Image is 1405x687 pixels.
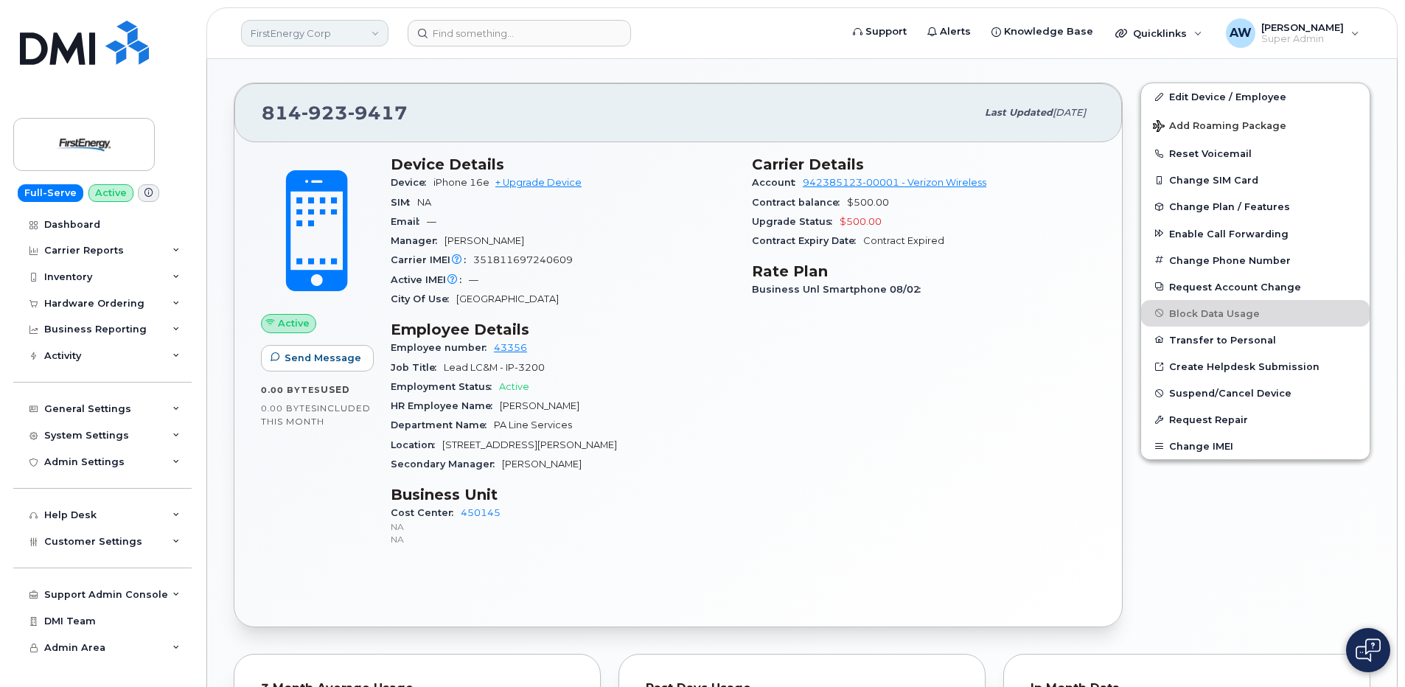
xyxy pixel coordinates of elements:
span: 814 [262,102,408,124]
span: 923 [301,102,348,124]
a: 942385123-00001 - Verizon Wireless [803,177,986,188]
span: Active [278,316,310,330]
span: used [321,384,350,395]
span: Contract balance [752,197,847,208]
span: 0.00 Bytes [261,403,317,414]
span: 9417 [348,102,408,124]
span: Secondary Manager [391,458,502,470]
span: City Of Use [391,293,456,304]
h3: Business Unit [391,486,734,503]
button: Send Message [261,345,374,372]
span: Add Roaming Package [1153,120,1286,134]
a: Alerts [917,17,981,46]
span: 0.00 Bytes [261,385,321,395]
span: $500.00 [847,197,889,208]
button: Change SIM Card [1141,167,1370,193]
span: Location [391,439,442,450]
span: Super Admin [1261,33,1344,45]
span: Knowledge Base [1004,24,1093,39]
button: Block Data Usage [1141,300,1370,327]
img: Open chat [1356,638,1381,662]
span: Lead LC&M - IP-3200 [444,362,545,373]
a: Support [843,17,917,46]
span: [GEOGRAPHIC_DATA] [456,293,559,304]
span: Support [865,24,907,39]
span: [PERSON_NAME] [500,400,579,411]
span: [DATE] [1053,107,1086,118]
p: NA [391,533,734,545]
span: Manager [391,235,444,246]
span: Enable Call Forwarding [1169,228,1289,239]
button: Request Account Change [1141,273,1370,300]
span: [PERSON_NAME] [502,458,582,470]
span: Change Plan / Features [1169,201,1290,212]
span: Contract Expiry Date [752,235,863,246]
a: Edit Device / Employee [1141,83,1370,110]
span: [PERSON_NAME] [444,235,524,246]
span: Active [499,381,529,392]
a: 43356 [494,342,527,353]
span: Carrier IMEI [391,254,473,265]
span: Suspend/Cancel Device [1169,388,1291,399]
span: Email [391,216,427,227]
h3: Device Details [391,156,734,173]
button: Add Roaming Package [1141,110,1370,140]
span: Quicklinks [1133,27,1187,39]
div: Quicklinks [1105,18,1213,48]
span: Upgrade Status [752,216,840,227]
button: Change Phone Number [1141,247,1370,273]
span: Contract Expired [863,235,944,246]
span: — [469,274,478,285]
span: Job Title [391,362,444,373]
span: SIM [391,197,417,208]
h3: Rate Plan [752,262,1095,280]
a: Create Helpdesk Submission [1141,353,1370,380]
span: Last updated [985,107,1053,118]
button: Change IMEI [1141,433,1370,459]
p: NA [391,520,734,533]
span: HR Employee Name [391,400,500,411]
button: Suspend/Cancel Device [1141,380,1370,406]
span: Device [391,177,433,188]
span: iPhone 16e [433,177,489,188]
div: Alyssa Wagner [1216,18,1370,48]
span: Employee number [391,342,494,353]
span: 351811697240609 [473,254,573,265]
span: Alerts [940,24,971,39]
span: [PERSON_NAME] [1261,21,1344,33]
a: + Upgrade Device [495,177,582,188]
button: Request Repair [1141,406,1370,433]
a: FirstEnergy Corp [241,20,388,46]
span: Active IMEI [391,274,469,285]
a: Knowledge Base [981,17,1104,46]
input: Find something... [408,20,631,46]
span: Department Name [391,419,494,430]
button: Reset Voicemail [1141,140,1370,167]
span: PA Line Services [494,419,572,430]
button: Enable Call Forwarding [1141,220,1370,247]
span: Send Message [285,351,361,365]
a: 450145 [461,507,501,518]
span: — [427,216,436,227]
span: $500.00 [840,216,882,227]
span: Cost Center [391,507,461,518]
button: Change Plan / Features [1141,193,1370,220]
h3: Employee Details [391,321,734,338]
span: [STREET_ADDRESS][PERSON_NAME] [442,439,617,450]
h3: Carrier Details [752,156,1095,173]
button: Transfer to Personal [1141,327,1370,353]
span: Business Unl Smartphone 08/02 [752,284,928,295]
span: AW [1230,24,1252,42]
span: NA [417,197,431,208]
span: Account [752,177,803,188]
span: Employment Status [391,381,499,392]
